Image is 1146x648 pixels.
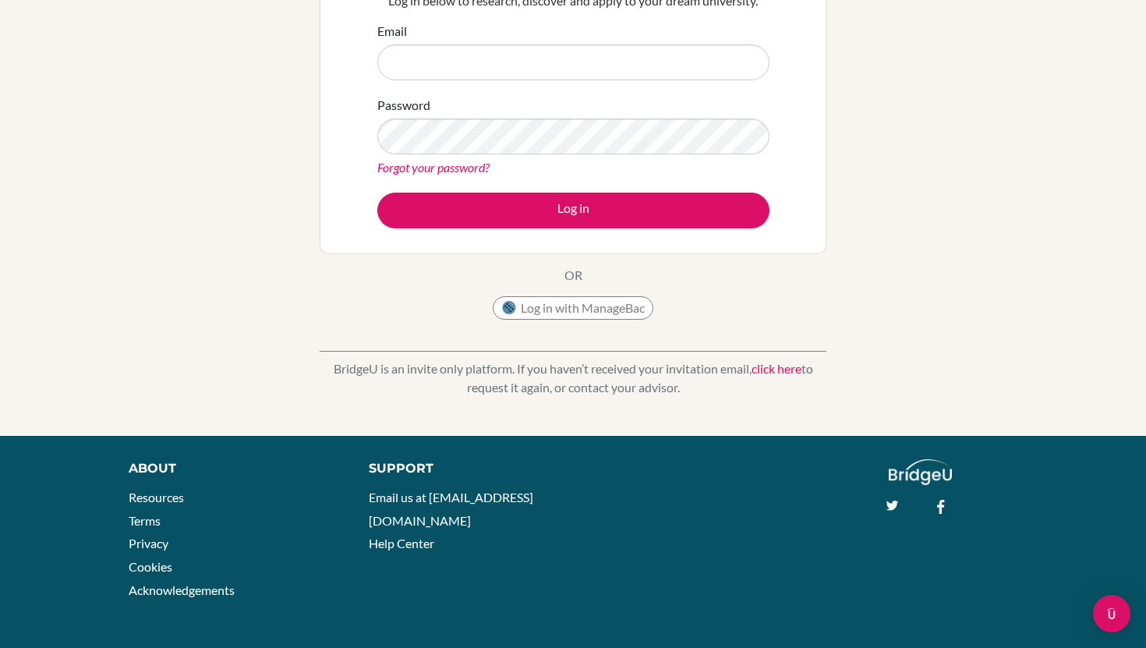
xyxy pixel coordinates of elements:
p: BridgeU is an invite only platform. If you haven’t received your invitation email, to request it ... [320,359,826,397]
a: Email us at [EMAIL_ADDRESS][DOMAIN_NAME] [369,490,533,528]
a: Terms [129,513,161,528]
a: Cookies [129,559,172,574]
a: Acknowledgements [129,582,235,597]
p: OR [564,266,582,285]
label: Email [377,22,407,41]
a: Resources [129,490,184,505]
div: Support [369,459,557,478]
div: About [129,459,334,478]
label: Password [377,96,430,115]
button: Log in [377,193,769,228]
img: logo_white@2x-f4f0deed5e89b7ecb1c2cc34c3e3d731f90f0f143d5ea2071677605dd97b5244.png [889,459,952,485]
a: Help Center [369,536,434,551]
button: Log in with ManageBac [493,296,653,320]
a: Forgot your password? [377,160,490,175]
div: Open Intercom Messenger [1093,595,1130,632]
a: Privacy [129,536,168,551]
a: click here [752,361,801,376]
